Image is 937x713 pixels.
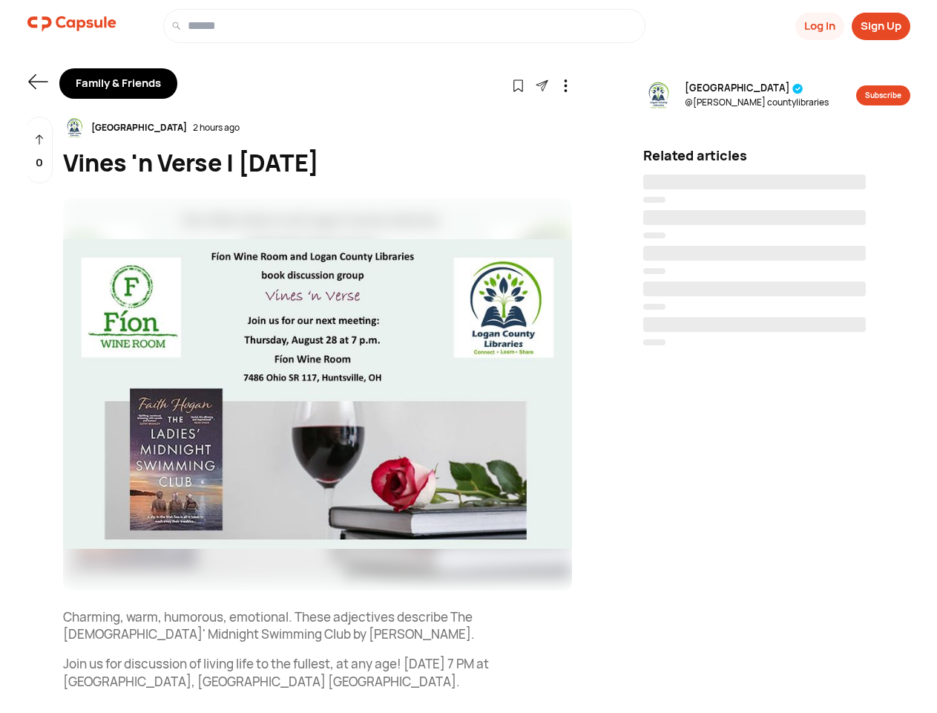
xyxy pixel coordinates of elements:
button: Subscribe [856,85,910,105]
p: 0 [36,154,43,172]
button: Sign Up [852,13,910,40]
span: ‌ [643,317,866,332]
span: ‌ [643,281,866,296]
span: ‌ [643,197,665,203]
span: ‌ [643,210,866,225]
span: @ [PERSON_NAME] countylibraries [685,96,829,109]
img: resizeImage [63,198,572,590]
span: ‌ [643,246,866,261]
img: resizeImage [643,80,673,110]
div: Related articles [643,146,910,166]
span: [GEOGRAPHIC_DATA] [685,81,829,96]
span: ‌ [643,339,665,345]
span: ‌ [643,268,665,274]
div: Family & Friends [59,68,177,99]
p: Join us for discussion of living life to the fullest, at any age! [DATE] 7 PM at [GEOGRAPHIC_DATA... [63,655,572,691]
span: ‌ [643,232,665,238]
button: Log In [795,13,844,40]
img: tick [792,83,803,94]
div: 2 hours ago [193,121,240,134]
p: Charming, warm, humorous, emotional. These adjectives describe The [DEMOGRAPHIC_DATA]' Midnight S... [63,608,572,644]
span: ‌ [643,304,665,310]
img: logo [27,9,116,39]
img: resizeImage [63,117,85,139]
span: ‌ [643,175,866,189]
div: [GEOGRAPHIC_DATA] [85,121,193,134]
a: logo [27,9,116,43]
div: Vines 'n Verse | [DATE] [63,145,572,180]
